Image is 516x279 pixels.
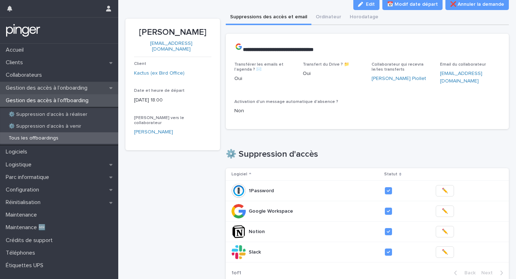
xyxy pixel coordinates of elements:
button: Next [478,270,509,276]
span: [PERSON_NAME] vers le collaborateur [134,116,184,125]
p: Gestion des accès à l’onboarding [3,85,93,91]
p: [PERSON_NAME] [134,27,211,38]
p: Logiciels [3,148,33,155]
p: Réinitialisation [3,199,46,206]
a: [EMAIL_ADDRESS][DOMAIN_NAME] [150,41,192,52]
span: ✏️ [442,249,448,256]
p: Accueil [3,47,29,53]
span: ❌ Annuler la demande [450,1,504,8]
span: Transférer les emails et l'agenda ? ✉️ [234,62,283,72]
span: ✏️ [442,208,448,215]
span: Next [481,270,497,275]
button: Horodatage [345,10,383,25]
p: Configuration [3,186,45,193]
p: Gestion des accès à l’offboarding [3,97,94,104]
h1: ⚙️ Suppression d'accès [226,149,509,160]
p: Étiquettes UPS [3,262,49,269]
span: Transfert du Drive ? 📁 [303,62,349,67]
button: ✏️ [436,226,454,237]
p: Logiciel [231,170,247,178]
span: Client [134,62,146,66]
p: Non [234,107,501,115]
span: Activation d'un message automatique d'absence ? [234,100,338,104]
p: Oui [303,70,363,77]
p: Oui [234,75,295,82]
span: ✏️ [442,187,448,194]
tr: Google WorkspaceGoogle Workspace ✏️ [226,201,509,222]
span: Date et heure de départ [134,89,185,93]
a: [PERSON_NAME] [134,128,173,136]
p: Crédits de support [3,237,58,244]
p: Slack [249,248,262,255]
tr: 1Password1Password ✏️ [226,181,509,201]
button: Back [448,270,478,276]
button: ✏️ [436,185,454,197]
p: Téléphones [3,250,41,256]
p: ⚙️ Suppression d'accès à réaliser [3,112,93,118]
span: ✏️ [442,228,448,235]
button: ✏️ [436,205,454,217]
p: Maintenance 🆕 [3,224,51,231]
span: Back [460,270,476,275]
img: mTgBEunGTSyRkCgitkcU [6,23,40,38]
button: Ordinateur [311,10,345,25]
p: Maintenance [3,212,43,218]
p: Collaborateurs [3,72,48,79]
span: 📅 Modif date départ [387,1,438,8]
p: Logistique [3,161,37,168]
tr: NotionNotion ✏️ [226,222,509,242]
p: [DATE] 18:00 [134,96,211,104]
p: Statut [384,170,397,178]
p: Parc informatique [3,174,55,181]
tr: SlackSlack ✏️ [226,242,509,263]
p: 1Password [249,186,275,194]
a: Kactus (ex Bird Office) [134,70,185,77]
img: images [234,42,243,51]
span: Collaborateur qui recevra le/les transferts [372,62,424,72]
p: Notion [249,227,266,235]
p: Tous les offboardings [3,135,64,141]
button: ✏️ [436,246,454,258]
button: Suppressions des accès et email [226,10,311,25]
p: Clients [3,59,29,66]
span: Email du collaborateur [440,62,486,67]
p: ⚙️ Suppression d'accès à venir [3,123,87,129]
a: [EMAIL_ADDRESS][DOMAIN_NAME] [440,71,482,84]
a: [PERSON_NAME] Piollet [372,75,426,82]
p: Google Workspace [249,207,295,214]
span: Edit [366,2,375,7]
